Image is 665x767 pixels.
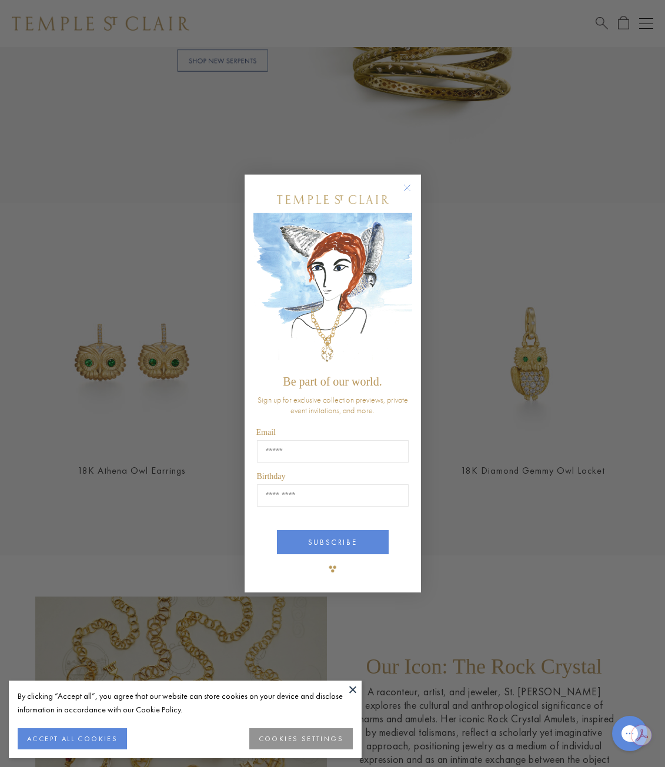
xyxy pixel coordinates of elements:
div: By clicking “Accept all”, you agree that our website can store cookies on your device and disclos... [18,689,353,716]
button: SUBSCRIBE [277,530,389,554]
span: Email [256,428,276,437]
img: TSC [321,557,345,581]
button: COOKIES SETTINGS [249,728,353,749]
span: Birthday [257,472,286,481]
img: c4a9eb12-d91a-4d4a-8ee0-386386f4f338.jpeg [253,213,412,370]
button: Close dialog [406,186,420,201]
iframe: Gorgias live chat messenger [606,712,653,755]
button: ACCEPT ALL COOKIES [18,728,127,749]
span: Be part of our world. [283,375,382,388]
input: Email [257,440,409,463]
img: Temple St. Clair [277,195,389,204]
span: Sign up for exclusive collection previews, private event invitations, and more. [258,394,408,416]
